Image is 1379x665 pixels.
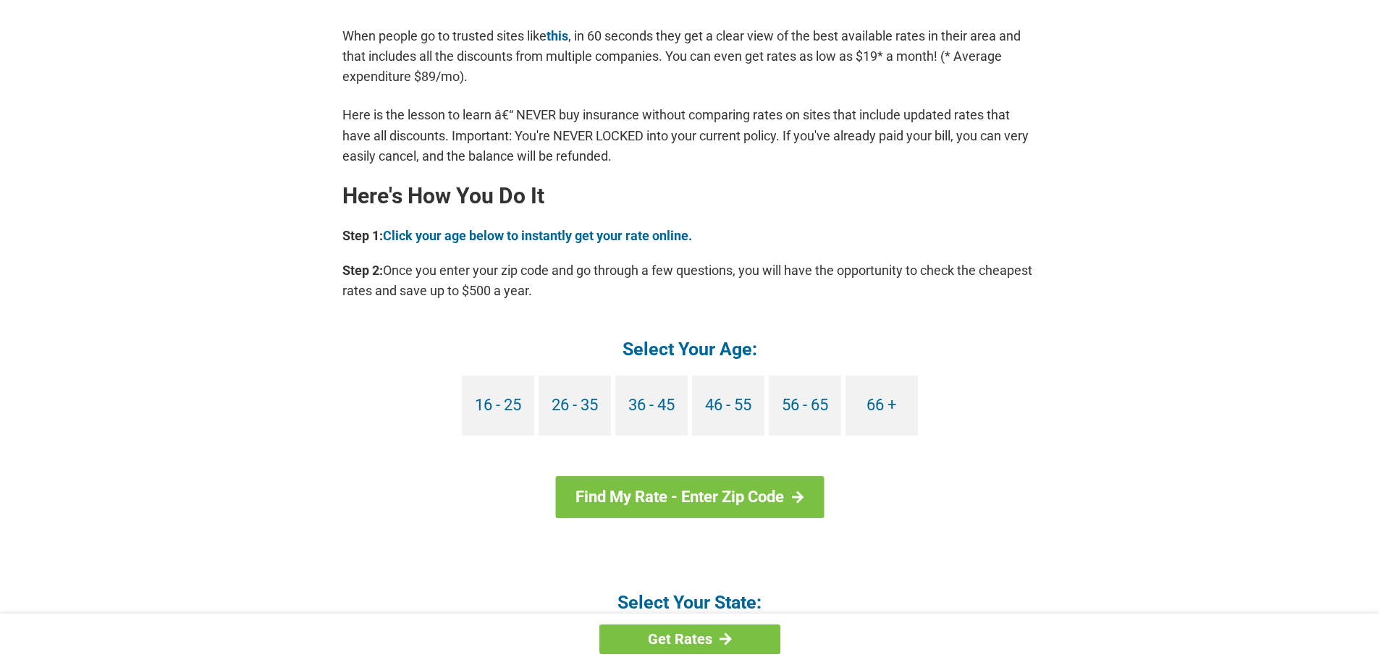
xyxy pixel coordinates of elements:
a: Get Rates [599,624,780,654]
a: 16 - 25 [462,376,534,436]
h4: Select Your State: [342,590,1037,614]
a: 66 + [845,376,918,436]
a: 26 - 35 [539,376,611,436]
p: When people go to trusted sites like , in 60 seconds they get a clear view of the best available ... [342,26,1037,87]
a: Find My Rate - Enter Zip Code [555,476,824,518]
a: 46 - 55 [692,376,764,436]
a: this [547,28,568,43]
a: Click your age below to instantly get your rate online. [383,228,692,243]
a: 36 - 45 [615,376,688,436]
p: Here is the lesson to learn â€“ NEVER buy insurance without comparing rates on sites that include... [342,105,1037,166]
b: Step 2: [342,263,383,278]
p: Once you enter your zip code and go through a few questions, you will have the opportunity to che... [342,261,1037,301]
h2: Here's How You Do It [342,185,1037,208]
b: Step 1: [342,228,383,243]
a: 56 - 65 [769,376,841,436]
h4: Select Your Age: [342,337,1037,361]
